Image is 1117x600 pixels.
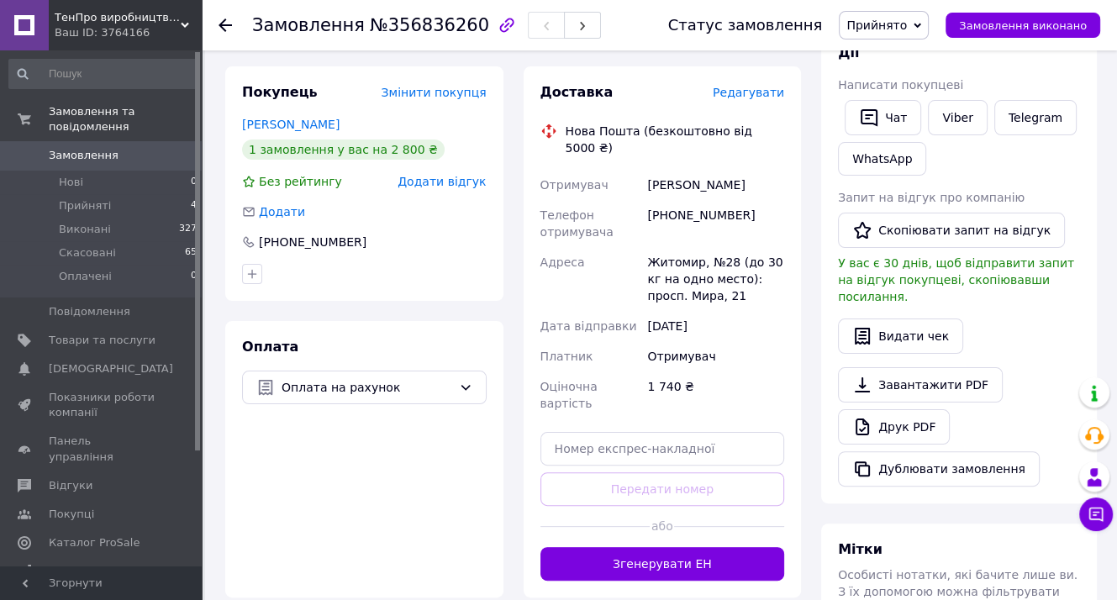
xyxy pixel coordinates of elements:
[540,432,785,466] input: Номер експрес-накладної
[185,245,197,261] span: 65
[259,205,305,218] span: Додати
[994,100,1077,135] a: Telegram
[838,256,1074,303] span: У вас є 30 днів, щоб відправити запит на відгук покупцеві, скопіювавши посилання.
[540,547,785,581] button: Згенерувати ЕН
[946,13,1100,38] button: Замовлення виконано
[8,59,198,89] input: Пошук
[540,84,614,100] span: Доставка
[644,341,788,371] div: Отримувач
[257,234,368,250] div: [PHONE_NUMBER]
[959,19,1087,32] span: Замовлення виконано
[219,17,232,34] div: Повернутися назад
[382,86,487,99] span: Змінити покупця
[191,175,197,190] span: 0
[242,118,340,131] a: [PERSON_NAME]
[713,86,784,99] span: Редагувати
[928,100,987,135] a: Viber
[838,367,1003,403] a: Завантажити PDF
[191,198,197,213] span: 4
[838,541,883,557] span: Мітки
[259,175,342,188] span: Без рейтингу
[540,208,614,239] span: Телефон отримувача
[370,15,489,35] span: №356836260
[838,318,963,354] button: Видати чек
[191,269,197,284] span: 0
[540,255,585,269] span: Адреса
[838,142,926,176] a: WhatsApp
[59,269,112,284] span: Оплачені
[668,17,823,34] div: Статус замовлення
[398,175,486,188] span: Додати відгук
[838,78,963,92] span: Написати покупцеві
[540,178,609,192] span: Отримувач
[650,518,674,534] span: або
[49,478,92,493] span: Відгуки
[845,100,921,135] button: Чат
[59,198,111,213] span: Прийняті
[59,175,83,190] span: Нові
[242,84,318,100] span: Покупець
[49,564,107,579] span: Аналітика
[55,10,181,25] span: ТенПро виробництво нагрівачів
[838,213,1065,248] button: Скопіювати запит на відгук
[59,245,116,261] span: Скасовані
[49,361,173,376] span: [DEMOGRAPHIC_DATA]
[846,18,907,32] span: Прийнято
[252,15,365,35] span: Замовлення
[49,390,155,420] span: Показники роботи компанії
[242,139,445,160] div: 1 замовлення у вас на 2 800 ₴
[242,339,298,355] span: Оплата
[838,451,1040,487] button: Дублювати замовлення
[49,333,155,348] span: Товари та послуги
[838,45,859,61] span: Дії
[644,311,788,341] div: [DATE]
[540,319,637,333] span: Дата відправки
[49,507,94,522] span: Покупці
[644,200,788,247] div: [PHONE_NUMBER]
[59,222,111,237] span: Виконані
[644,170,788,200] div: [PERSON_NAME]
[540,350,593,363] span: Платник
[49,434,155,464] span: Панель управління
[838,409,950,445] a: Друк PDF
[49,104,202,134] span: Замовлення та повідомлення
[49,304,130,319] span: Повідомлення
[282,378,452,397] span: Оплата на рахунок
[540,380,598,410] span: Оціночна вартість
[1079,497,1113,531] button: Чат з покупцем
[49,535,140,550] span: Каталог ProSale
[179,222,197,237] span: 327
[838,191,1025,204] span: Запит на відгук про компанію
[644,247,788,311] div: Житомир, №28 (до 30 кг на одно место): просп. Мира, 21
[644,371,788,418] div: 1 740 ₴
[49,148,119,163] span: Замовлення
[55,25,202,40] div: Ваш ID: 3764166
[561,123,789,156] div: Нова Пошта (безкоштовно від 5000 ₴)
